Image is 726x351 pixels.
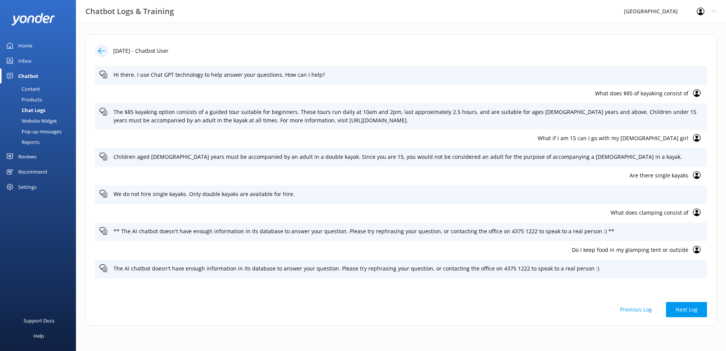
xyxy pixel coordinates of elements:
[5,105,45,115] div: Chat Logs
[18,68,38,84] div: Chatbot
[24,313,54,328] div: Support Docs
[5,94,42,105] div: Products
[113,47,169,55] p: [DATE] - Chatbot User
[18,164,47,179] div: Recommend
[99,89,688,98] p: What does $85 of kayaking consist of
[33,328,44,343] div: Help
[5,105,76,115] a: Chat Logs
[5,126,76,137] a: Pop-up messages
[5,126,62,137] div: Pop-up messages
[114,71,702,79] p: Hi there. I use Chat GPT technology to help answer your questions. How can I help?
[11,13,55,25] img: yonder-white-logo.png
[5,137,39,147] div: Reports
[114,153,702,161] p: Children aged [DEMOGRAPHIC_DATA] years must be accompanied by an adult in a double kayak. Since y...
[18,53,32,68] div: Inbox
[99,171,688,180] p: Are there single kayaks
[114,190,702,198] p: We do not hire single kayaks. Only double kayaks are available for hire.
[18,38,32,53] div: Home
[18,179,36,194] div: Settings
[18,149,36,164] div: Reviews
[5,115,57,126] div: Website Widget
[666,302,707,317] button: Next Log
[5,115,76,126] a: Website Widget
[99,209,688,217] p: What does clamping consist of
[5,137,76,147] a: Reports
[114,108,702,125] p: The $85 kayaking option consists of a guided tour suitable for beginners. These tours run daily a...
[114,264,702,273] p: The AI chatbot doesn't have enough information in its database to answer your question. Please tr...
[5,84,40,94] div: Content
[99,246,688,254] p: Do I keep food in my glamping tent or outside
[99,134,688,142] p: What if I am 15 can I go with my [DEMOGRAPHIC_DATA] girl
[5,94,76,105] a: Products
[85,5,174,17] h3: Chatbot Logs & Training
[5,84,76,94] a: Content
[114,227,702,236] p: ** The AI chatbot doesn't have enough information in its database to answer your question. Please...
[611,302,661,317] button: Previous Log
